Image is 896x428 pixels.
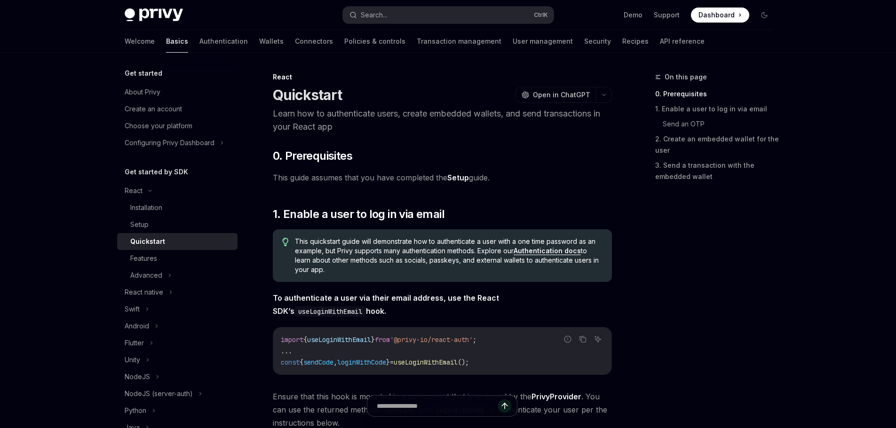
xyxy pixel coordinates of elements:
button: Report incorrect code [562,333,574,345]
span: Open in ChatGPT [533,90,590,100]
button: Open in ChatGPT [515,87,596,103]
a: Policies & controls [344,30,405,53]
span: This quickstart guide will demonstrate how to authenticate a user with a one time password as an ... [295,237,602,274]
div: Advanced [130,270,162,281]
span: ; [473,335,476,344]
div: Choose your platform [125,120,192,132]
a: Choose your platform [117,117,238,134]
span: '@privy-io/react-auth' [390,335,473,344]
button: Ask AI [592,333,604,345]
span: { [303,335,307,344]
a: Connectors [295,30,333,53]
button: Search...CtrlK [343,7,554,23]
span: } [386,358,390,366]
span: sendCode [303,358,333,366]
a: Installation [117,199,238,216]
div: Create an account [125,103,182,115]
span: , [333,358,337,366]
div: NodeJS [125,371,150,382]
div: React [273,72,612,82]
span: { [300,358,303,366]
div: NodeJS (server-auth) [125,388,193,399]
p: Learn how to authenticate users, create embedded wallets, and send transactions in your React app [273,107,612,133]
img: dark logo [125,8,183,22]
a: Quickstart [117,233,238,250]
span: } [371,335,375,344]
a: 0. Prerequisites [655,86,779,101]
div: Android [125,320,149,332]
a: Demo [624,10,642,20]
a: Send an OTP [663,117,779,132]
a: About Privy [117,84,238,101]
a: Authentication docs [514,247,581,255]
div: Installation [130,202,162,213]
button: Toggle dark mode [757,8,772,23]
a: Recipes [622,30,649,53]
code: useLoginWithEmail [294,306,366,317]
a: Welcome [125,30,155,53]
h5: Get started [125,68,162,79]
span: useLoginWithEmail [307,335,371,344]
div: Features [130,253,157,264]
a: Basics [166,30,188,53]
span: = [390,358,394,366]
div: Configuring Privy Dashboard [125,137,214,148]
span: ... [281,347,292,355]
a: Dashboard [691,8,749,23]
div: React [125,185,143,196]
a: User management [513,30,573,53]
strong: To authenticate a user via their email address, use the React SDK’s hook. [273,293,499,316]
div: Unity [125,354,140,366]
div: Quickstart [130,236,165,247]
a: API reference [660,30,705,53]
div: Setup [130,219,149,230]
span: (); [458,358,469,366]
a: Authentication [199,30,248,53]
a: 2. Create an embedded wallet for the user [655,132,779,158]
button: Copy the contents from the code block [577,333,589,345]
span: Ctrl K [534,11,548,19]
button: Send message [498,399,511,412]
span: const [281,358,300,366]
a: PrivyProvider [531,392,581,402]
a: Features [117,250,238,267]
a: Create an account [117,101,238,117]
a: Security [584,30,611,53]
span: This guide assumes that you have completed the guide. [273,171,612,184]
span: import [281,335,303,344]
a: Support [654,10,680,20]
div: Flutter [125,337,144,349]
a: Wallets [259,30,284,53]
span: 1. Enable a user to log in via email [273,207,444,222]
div: Search... [361,9,387,21]
div: Python [125,405,146,416]
div: React native [125,287,163,298]
div: Swift [125,303,140,315]
h1: Quickstart [273,86,342,103]
span: useLoginWithEmail [394,358,458,366]
span: Dashboard [698,10,735,20]
a: Setup [117,216,238,233]
span: from [375,335,390,344]
span: loginWithCode [337,358,386,366]
div: About Privy [125,86,160,98]
svg: Tip [282,238,289,246]
a: 3. Send a transaction with the embedded wallet [655,158,779,184]
span: On this page [665,71,707,83]
a: Setup [447,173,469,183]
h5: Get started by SDK [125,166,188,178]
a: Transaction management [417,30,501,53]
a: 1. Enable a user to log in via email [655,101,779,117]
span: 0. Prerequisites [273,148,352,163]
